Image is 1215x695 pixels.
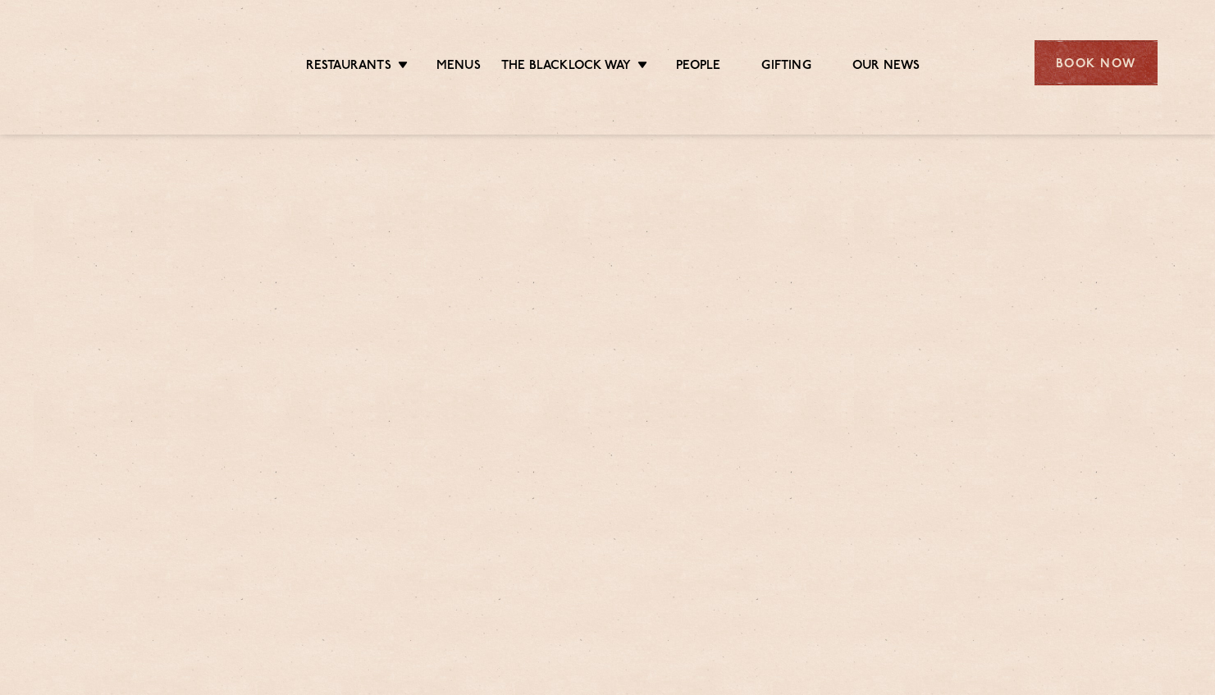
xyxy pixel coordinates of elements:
[761,58,811,76] a: Gifting
[58,16,200,110] img: svg%3E
[852,58,920,76] a: Our News
[436,58,481,76] a: Menus
[306,58,391,76] a: Restaurants
[501,58,631,76] a: The Blacklock Way
[676,58,720,76] a: People
[1035,40,1158,85] div: Book Now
